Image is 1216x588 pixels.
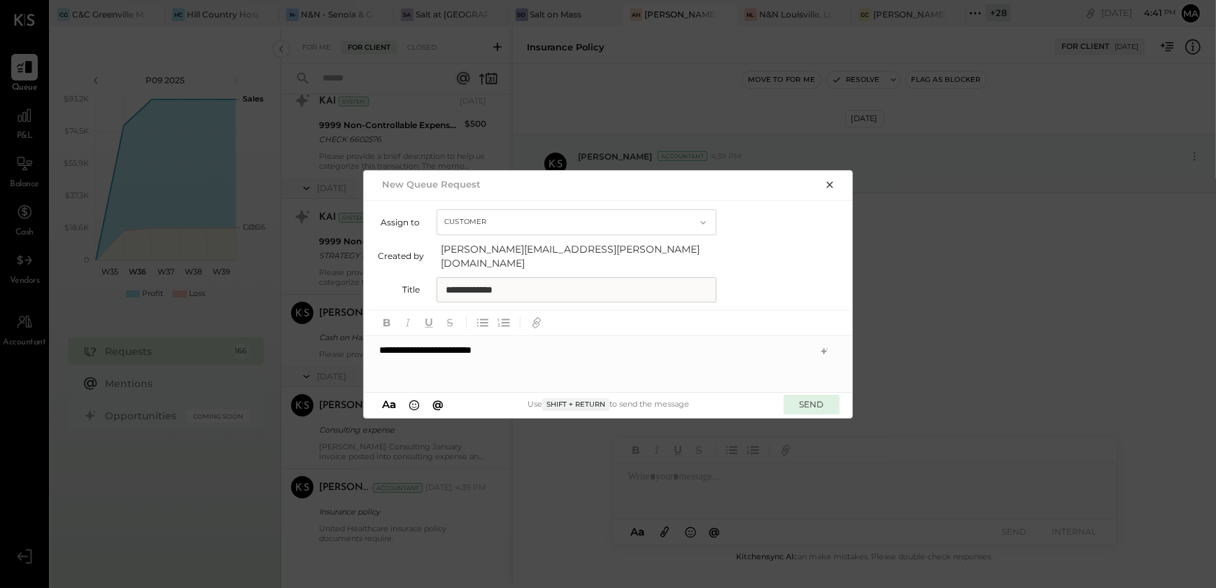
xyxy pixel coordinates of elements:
[378,397,400,412] button: Aa
[447,398,770,411] div: Use to send the message
[420,314,438,332] button: Underline
[428,397,448,412] button: @
[378,251,424,261] label: Created by
[437,209,716,235] button: Customer
[390,398,396,411] span: a
[528,314,546,332] button: Add URL
[382,178,481,190] h2: New Queue Request
[378,314,396,332] button: Bold
[495,314,513,332] button: Ordered List
[441,314,459,332] button: Strikethrough
[542,398,609,411] span: Shift + Return
[378,284,420,295] label: Title
[399,314,417,332] button: Italic
[432,398,444,411] span: @
[441,242,721,270] span: [PERSON_NAME][EMAIL_ADDRESS][PERSON_NAME][DOMAIN_NAME]
[784,395,840,414] button: SEND
[378,217,420,227] label: Assign to
[474,314,492,332] button: Unordered List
